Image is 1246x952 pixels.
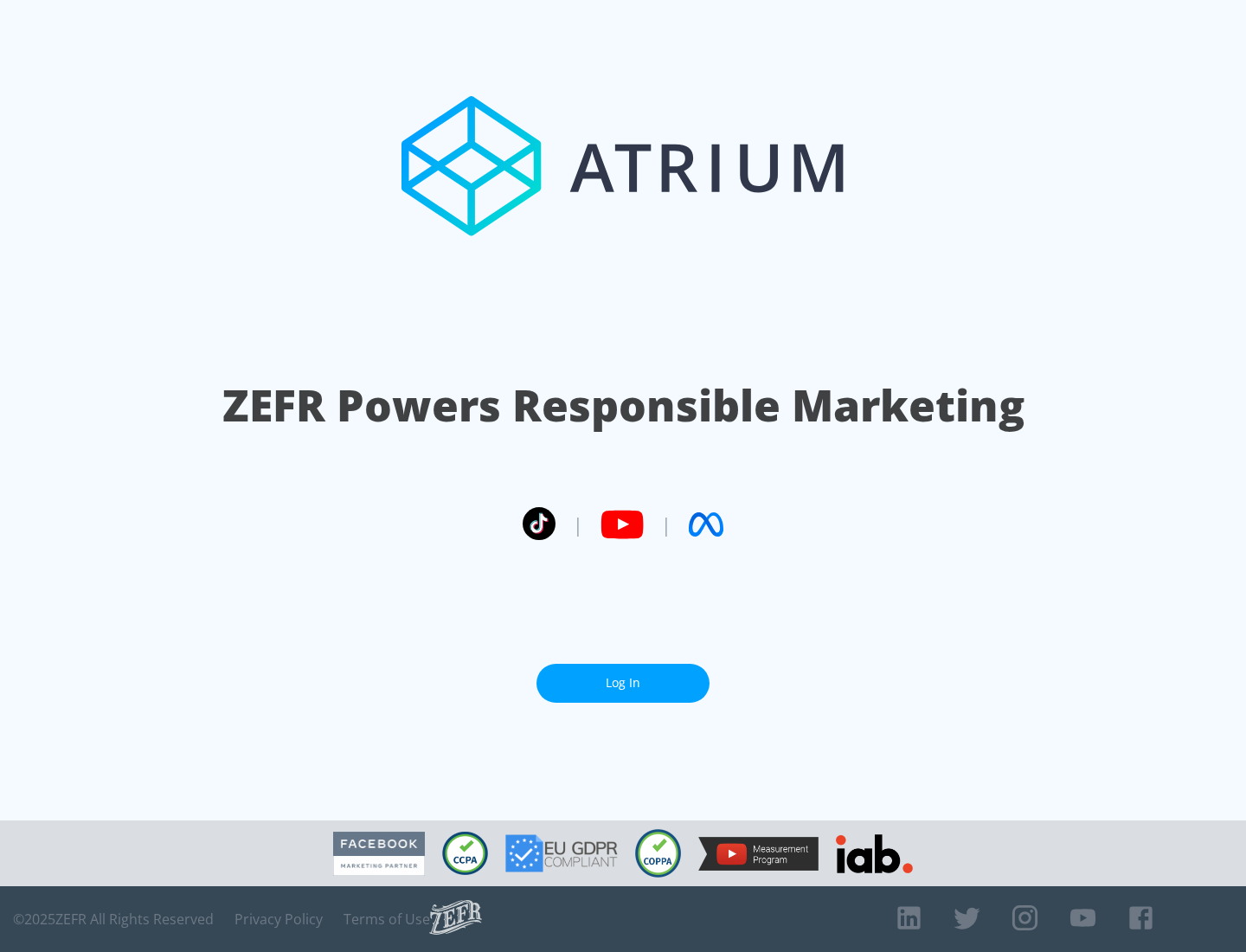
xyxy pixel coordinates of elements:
img: YouTube Measurement Program [698,837,819,871]
span: | [573,511,583,537]
img: GDPR Compliant [505,834,618,872]
span: © 2025 ZEFR All Rights Reserved [13,910,214,928]
img: CCPA Compliant [442,832,488,875]
img: IAB [836,834,913,873]
a: Terms of Use [344,910,430,928]
img: COPPA Compliant [635,829,681,878]
h1: ZEFR Powers Responsible Marketing [222,376,1024,435]
img: Facebook Marketing Partner [333,832,425,876]
a: Privacy Policy [234,910,323,928]
span: | [661,511,671,537]
a: Log In [536,664,710,703]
